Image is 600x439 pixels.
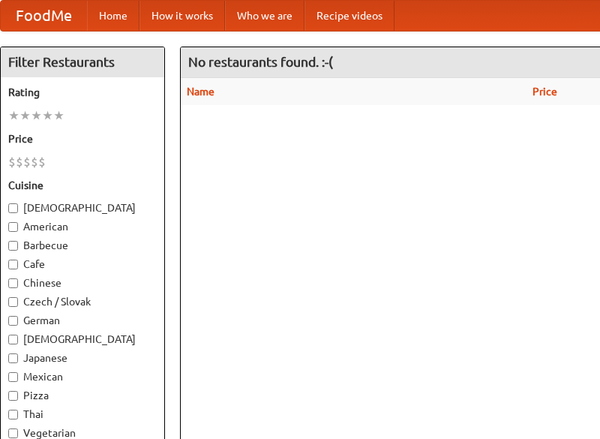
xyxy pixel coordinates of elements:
a: Who we are [225,1,304,31]
input: Vegetarian [8,428,18,438]
label: Japanese [8,350,157,365]
a: How it works [139,1,225,31]
ng-pluralize: No restaurants found. :-( [188,55,333,69]
a: Name [187,86,214,98]
a: FoodMe [1,1,87,31]
input: Japanese [8,353,18,363]
input: Pizza [8,391,18,401]
label: [DEMOGRAPHIC_DATA] [8,332,157,347]
label: Czech / Slovak [8,294,157,309]
a: Price [532,86,557,98]
li: $ [38,154,46,170]
input: Czech / Slovak [8,297,18,307]
li: ★ [8,107,19,124]
label: [DEMOGRAPHIC_DATA] [8,200,157,215]
label: Mexican [8,369,157,384]
input: Thai [8,410,18,419]
a: Home [87,1,139,31]
label: Thai [8,407,157,422]
label: Chinese [8,275,157,290]
input: German [8,316,18,326]
li: $ [23,154,31,170]
label: Cafe [8,257,157,272]
h5: Cuisine [8,178,157,193]
input: Mexican [8,372,18,382]
input: [DEMOGRAPHIC_DATA] [8,203,18,213]
label: German [8,313,157,328]
input: American [8,222,18,232]
li: $ [16,154,23,170]
h5: Rating [8,85,157,100]
li: ★ [42,107,53,124]
input: [DEMOGRAPHIC_DATA] [8,335,18,344]
li: ★ [53,107,64,124]
li: ★ [31,107,42,124]
a: Recipe videos [304,1,394,31]
li: $ [31,154,38,170]
input: Chinese [8,278,18,288]
label: American [8,219,157,234]
input: Barbecue [8,241,18,251]
li: ★ [19,107,31,124]
h4: Filter Restaurants [1,47,164,77]
label: Barbecue [8,238,157,253]
li: $ [8,154,16,170]
h5: Price [8,131,157,146]
input: Cafe [8,260,18,269]
label: Pizza [8,388,157,403]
